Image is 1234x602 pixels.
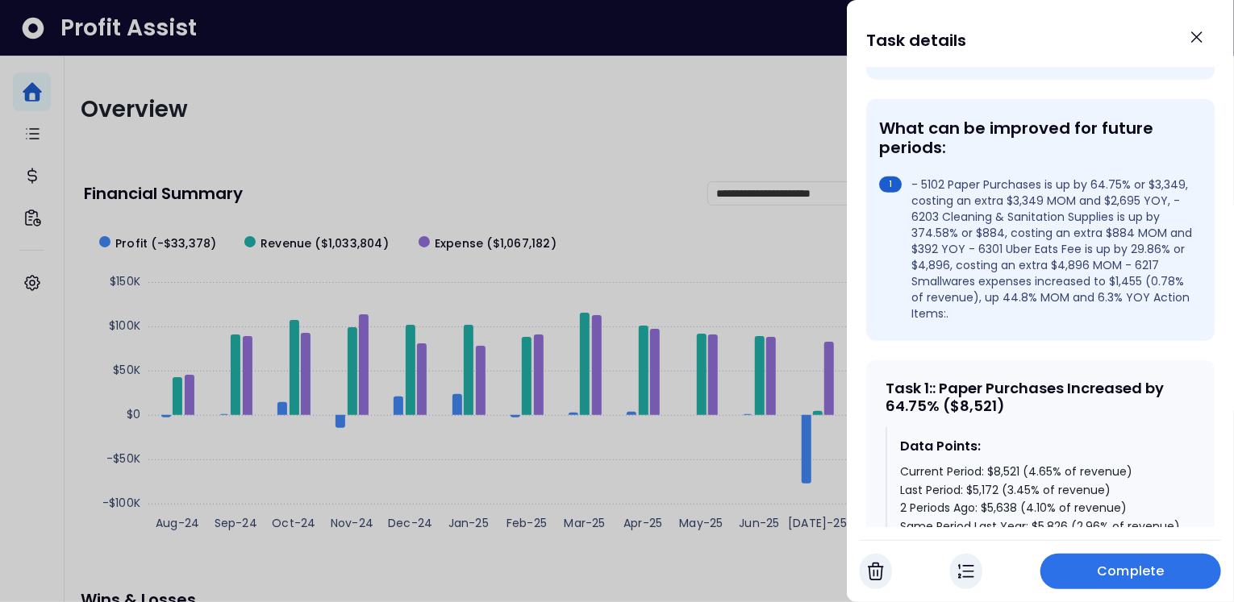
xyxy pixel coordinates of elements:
[879,176,1195,322] li: - 5102 Paper Purchases is up by 64.75% or $3,349, costing an extra $3,349 MOM and $2,695 YOY, - 6...
[886,380,1195,414] div: Task 1 : : Paper Purchases Increased by 64.75% ($8,521)
[1098,562,1165,581] span: Complete
[868,562,884,581] img: Cancel Task
[879,118,1195,157] div: What can be improved for future periods:
[900,437,1182,456] div: Data Points:
[958,562,974,581] img: In Progress
[1179,19,1215,55] button: Close
[866,26,966,55] h1: Task details
[1040,554,1221,589] button: Complete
